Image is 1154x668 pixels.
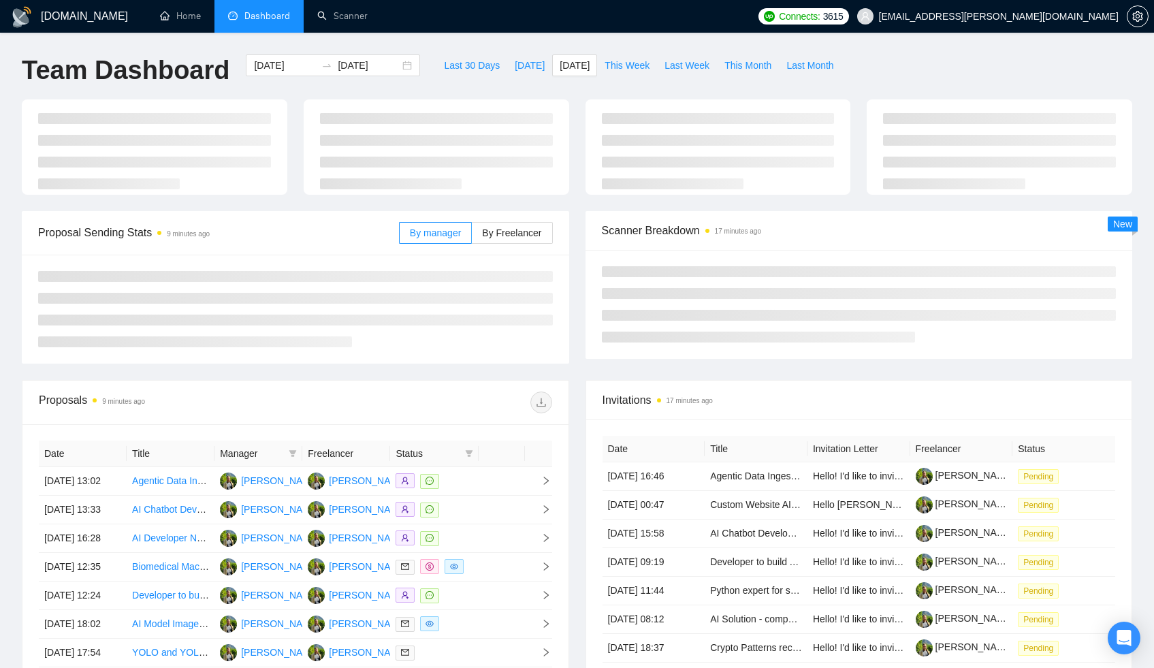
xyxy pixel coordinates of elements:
th: Date [39,441,127,467]
img: MK [308,530,325,547]
span: user-add [401,591,409,599]
span: [DATE] [560,58,590,73]
span: Last Month [786,58,833,73]
span: message [426,477,434,485]
td: [DATE] 13:02 [39,467,127,496]
a: Pending [1018,471,1064,481]
a: Developer to build AI Text to Speech Tool (Long Term) [132,590,359,601]
a: homeHome [160,10,201,22]
a: Pending [1018,642,1064,653]
span: mail [401,648,409,656]
img: c1H6qaiLk507m81Kel3qbCiFdrpvgjl3SrK_oU3zpiWkIHgUIRoO4rpOuRfAkrzxBL [916,496,933,513]
a: Crypto Patterns recognition detector [710,642,863,653]
td: Developer to build AI Text to Speech Tool (Long Term) [705,548,807,577]
span: user [861,12,870,21]
div: [PERSON_NAME] [329,645,407,660]
img: MK [220,501,237,518]
a: AI Model Image & Video Generation from Vector Files (Exact Logo/Design Reproduction) [132,618,507,629]
span: right [530,476,551,486]
td: [DATE] 12:35 [39,553,127,582]
a: Pending [1018,528,1064,539]
div: [PERSON_NAME] [329,530,407,545]
div: [PERSON_NAME] [329,616,407,631]
div: [PERSON_NAME] [241,616,319,631]
a: MK[PERSON_NAME] [220,503,319,514]
td: [DATE] 18:02 [39,610,127,639]
a: MK[PERSON_NAME] [308,646,407,657]
span: filter [462,443,476,464]
span: Last 30 Days [444,58,500,73]
th: Manager [214,441,302,467]
time: 9 minutes ago [167,230,210,238]
td: Biomedical Machine Learning Engineer Needed for Innovative Project [127,553,214,582]
div: [PERSON_NAME] [329,588,407,603]
a: MK[PERSON_NAME] [308,618,407,629]
div: [PERSON_NAME] [241,530,319,545]
img: upwork-logo.png [764,11,775,22]
td: AI Model Image & Video Generation from Vector Files (Exact Logo/Design Reproduction) [127,610,214,639]
a: Pending [1018,499,1064,510]
span: Manager [220,446,283,461]
span: message [426,505,434,513]
span: setting [1127,11,1148,22]
img: MK [308,644,325,661]
span: By Freelancer [482,227,541,238]
th: Freelancer [910,436,1013,462]
a: AI Solution - computer vision - for Bird monitoring and control [710,614,967,624]
th: Title [127,441,214,467]
span: filter [286,443,300,464]
img: MK [220,587,237,604]
td: [DATE] 18:37 [603,634,705,663]
a: Pending [1018,585,1064,596]
span: to [321,60,332,71]
td: AI Solution - computer vision - for Bird monitoring and control [705,605,807,634]
span: Pending [1018,641,1059,656]
td: [DATE] 16:46 [603,462,705,491]
div: [PERSON_NAME] [329,473,407,488]
div: Proposals [39,392,295,413]
th: Freelancer [302,441,390,467]
span: New [1113,219,1132,229]
span: Connects: [779,9,820,24]
span: Invitations [603,392,1116,409]
td: Developer to build AI Text to Speech Tool (Long Term) [127,582,214,610]
span: 3615 [823,9,844,24]
span: filter [465,449,473,458]
span: right [530,533,551,543]
td: [DATE] 16:28 [39,524,127,553]
a: [PERSON_NAME] [916,613,1014,624]
span: mail [401,562,409,571]
th: Status [1012,436,1115,462]
input: Start date [254,58,316,73]
img: MK [308,558,325,575]
span: eye [450,562,458,571]
a: Pending [1018,556,1064,567]
div: [PERSON_NAME] [329,559,407,574]
a: Biomedical Machine Learning Engineer Needed for Innovative Project [132,561,426,572]
img: MK [220,530,237,547]
a: Custom Website AI Chatbot and Voice Agent Development [710,499,957,510]
button: [DATE] [507,54,552,76]
a: Developer to build AI Text to Speech Tool (Long Term) [710,556,937,567]
span: eye [426,620,434,628]
a: AI Chatbot Development (RAG) [710,528,844,539]
span: [DATE] [515,58,545,73]
td: AI Chatbot Development (RAG) [705,520,807,548]
a: MK[PERSON_NAME] [220,589,319,600]
div: [PERSON_NAME] [241,588,319,603]
a: Python expert for setting up a financial model [710,585,901,596]
img: c1H6qaiLk507m81Kel3qbCiFt8nt3Oz5Wf3V5ZPF-dbGF4vCaOe6p03OfXLTzabAEe [916,554,933,571]
span: By manager [410,227,461,238]
img: c1H6qaiLk507m81Kel3qbCiFt8nt3Oz5Wf3V5ZPF-dbGF4vCaOe6p03OfXLTzabAEe [916,611,933,628]
time: 17 minutes ago [667,397,713,404]
td: Custom Website AI Chatbot and Voice Agent Development [705,491,807,520]
button: Last Week [657,54,717,76]
a: Pending [1018,614,1064,624]
span: This Week [605,58,650,73]
span: mail [401,620,409,628]
td: [DATE] 08:12 [603,605,705,634]
h1: Team Dashboard [22,54,229,86]
button: setting [1127,5,1149,27]
th: Date [603,436,705,462]
span: Pending [1018,555,1059,570]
